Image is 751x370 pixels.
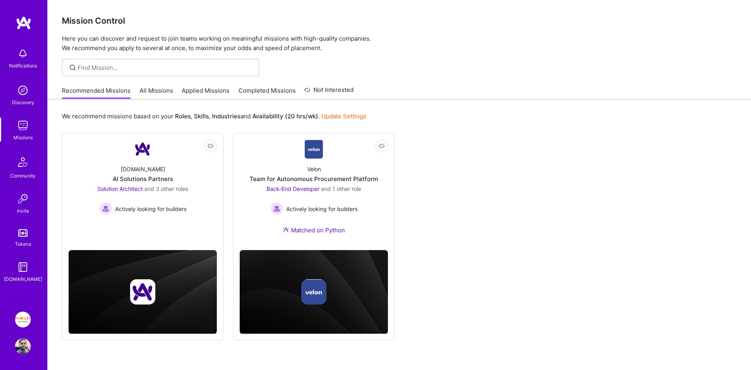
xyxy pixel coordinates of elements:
[307,165,321,173] div: Velon
[62,86,130,99] a: Recommended Missions
[321,112,366,120] a: Update Settings
[16,16,32,30] img: logo
[62,16,737,26] h3: Mission Control
[240,140,388,244] a: Company LogoVelonTeam for Autonomous Procurement PlatformBack-End Developer and 1 other roleActiv...
[140,86,173,99] a: All Missions
[175,112,191,120] b: Roles
[304,85,354,99] a: Not Interested
[68,63,77,72] i: icon SearchGrey
[130,279,155,305] img: Company logo
[15,338,31,354] img: User Avatar
[115,205,186,213] span: Actively looking for builders
[62,34,737,53] p: Here you can discover and request to join teams working on meaningful missions with high-quality ...
[15,312,31,327] img: Insight Partners: Data & AI - Sourcing
[17,207,29,215] div: Invite
[15,82,31,98] img: discovery
[239,86,296,99] a: Completed Missions
[78,64,253,72] input: overall type: UNKNOWN_TYPE server type: NO_SERVER_DATA heuristic type: UNKNOWN_TYPE label: Find M...
[15,259,31,275] img: guide book
[4,275,42,283] div: [DOMAIN_NAME]
[305,140,323,159] img: Company Logo
[121,165,165,173] div: [DOMAIN_NAME]
[12,98,34,107] div: Discovery
[18,229,28,237] img: tokens
[97,185,143,192] span: Solution Architect
[113,175,173,183] div: AI Solutions Partners
[378,143,385,149] i: icon EyeClosed
[15,46,31,62] img: bell
[266,185,319,192] span: Back-End Developer
[270,202,283,215] img: Actively looking for builders
[250,175,378,183] div: Team for Autonomous Procurement Platform
[182,86,229,99] a: Applied Missions
[283,226,345,234] div: Matched on Python
[13,153,32,172] img: Community
[283,226,289,233] img: Ateam Purple Icon
[133,140,152,159] img: Company Logo
[301,279,326,305] img: Company logo
[321,185,361,192] span: and 1 other role
[10,172,35,180] div: Community
[69,140,217,234] a: Company Logo[DOMAIN_NAME]AI Solutions PartnersSolution Architect and 3 other rolesActively lookin...
[13,338,33,354] a: User Avatar
[252,112,318,120] b: Availability (20 hrs/wk)
[13,133,33,142] div: Missions
[15,118,31,133] img: teamwork
[15,191,31,207] img: Invite
[9,62,37,70] div: Notifications
[212,112,240,120] b: Industries
[207,143,214,149] i: icon EyeClosed
[194,112,209,120] b: Skills
[15,240,31,248] div: Tokens
[240,250,388,334] img: cover
[286,205,358,213] span: Actively looking for builders
[144,185,188,192] span: and 3 other roles
[13,312,33,327] a: Insight Partners: Data & AI - Sourcing
[99,202,112,215] img: Actively looking for builders
[69,250,217,334] img: cover
[62,112,366,120] p: We recommend missions based on your , , and .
